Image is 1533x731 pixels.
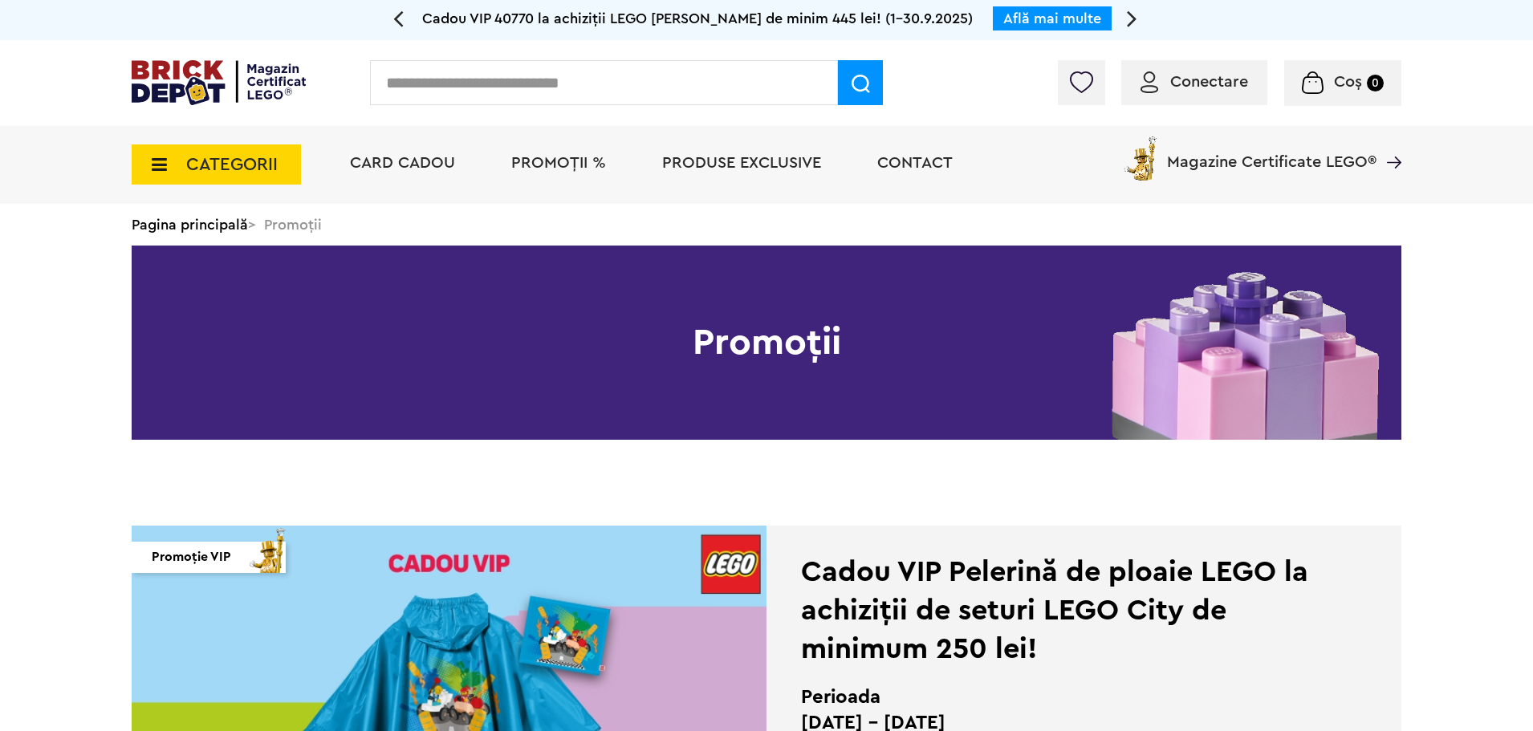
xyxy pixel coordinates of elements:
span: Coș [1334,74,1362,90]
span: Conectare [1170,74,1248,90]
a: PROMOȚII % [511,155,606,171]
span: Magazine Certificate LEGO® [1167,133,1376,170]
span: CATEGORII [186,156,278,173]
a: Conectare [1141,74,1248,90]
a: Află mai multe [1003,11,1101,26]
small: 0 [1367,75,1384,91]
img: vip_page_imag.png [242,524,294,573]
h2: Perioada [801,684,1322,710]
div: Cadou VIP Pelerină de ploaie LEGO la achiziții de seturi LEGO City de minimum 250 lei! [801,553,1322,668]
a: Magazine Certificate LEGO® [1376,133,1401,149]
a: Card Cadou [350,155,455,171]
h1: Promoții [132,246,1401,440]
a: Produse exclusive [662,155,821,171]
div: > Promoții [132,204,1401,246]
span: Cadou VIP 40770 la achiziții LEGO [PERSON_NAME] de minim 445 lei! (1-30.9.2025) [422,11,973,26]
span: Promoție VIP [152,542,231,573]
a: Pagina principală [132,217,248,232]
a: Contact [877,155,953,171]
